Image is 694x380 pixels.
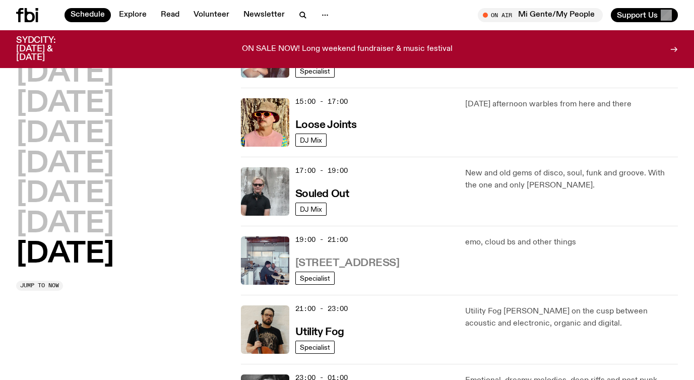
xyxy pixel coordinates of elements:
span: 19:00 - 21:00 [295,235,348,244]
a: Specialist [295,65,335,78]
span: 17:00 - 19:00 [295,166,348,175]
img: Tyson stands in front of a paperbark tree wearing orange sunglasses, a suede bucket hat and a pin... [241,98,289,147]
button: [DATE] [16,210,114,238]
h3: Souled Out [295,189,349,200]
h3: SYDCITY: [DATE] & [DATE] [16,36,81,62]
p: ON SALE NOW! Long weekend fundraiser & music festival [242,45,453,54]
img: Peter holds a cello, wearing a black graphic tee and glasses. He looks directly at the camera aga... [241,305,289,354]
span: 15:00 - 17:00 [295,97,348,106]
a: Newsletter [237,8,291,22]
button: Support Us [611,8,678,22]
span: DJ Mix [300,205,322,213]
span: Specialist [300,274,330,282]
h3: Utility Fog [295,327,344,338]
p: Utility Fog [PERSON_NAME] on the cusp between acoustic and electronic, organic and digital. [465,305,678,330]
a: Specialist [295,272,335,285]
a: Souled Out [295,187,349,200]
span: Specialist [300,343,330,351]
a: Schedule [65,8,111,22]
span: Specialist [300,67,330,75]
button: [DATE] [16,90,114,118]
a: Explore [113,8,153,22]
button: [DATE] [16,180,114,208]
a: [STREET_ADDRESS] [295,256,400,269]
a: Read [155,8,185,22]
span: Support Us [617,11,658,20]
p: New and old gems of disco, soul, funk and groove. With the one and only [PERSON_NAME]. [465,167,678,192]
p: emo, cloud bs and other things [465,236,678,248]
button: [DATE] [16,120,114,148]
h3: Loose Joints [295,120,357,131]
a: Specialist [295,341,335,354]
button: On AirMi Gente/My People [478,8,603,22]
button: [DATE] [16,150,114,178]
h3: [STREET_ADDRESS] [295,258,400,269]
a: Volunteer [187,8,235,22]
button: Jump to now [16,281,63,291]
a: Utility Fog [295,325,344,338]
button: [DATE] [16,240,114,269]
img: Stephen looks directly at the camera, wearing a black tee, black sunglasses and headphones around... [241,167,289,216]
a: Loose Joints [295,118,357,131]
img: Pat sits at a dining table with his profile facing the camera. Rhea sits to his left facing the c... [241,236,289,285]
a: DJ Mix [295,134,327,147]
button: [DATE] [16,59,114,88]
span: 21:00 - 23:00 [295,304,348,313]
a: DJ Mix [295,203,327,216]
span: DJ Mix [300,136,322,144]
p: [DATE] afternoon warbles from here and there [465,98,678,110]
span: Jump to now [20,283,59,288]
